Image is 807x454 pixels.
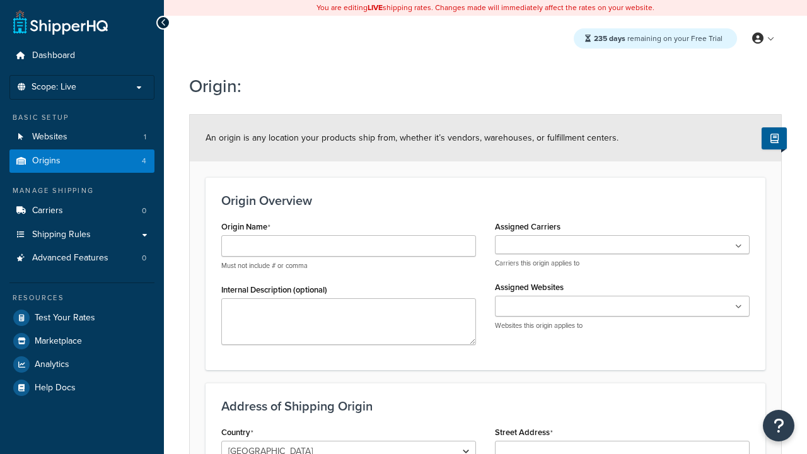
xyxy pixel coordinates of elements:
[221,261,476,271] p: Must not include # or comma
[495,222,560,231] label: Assigned Carriers
[221,285,327,294] label: Internal Description (optional)
[35,359,69,370] span: Analytics
[594,33,625,44] strong: 235 days
[495,428,553,438] label: Street Address
[35,383,76,393] span: Help Docs
[9,125,154,149] a: Websites1
[9,330,154,352] a: Marketplace
[32,132,67,143] span: Websites
[9,149,154,173] a: Origins4
[206,131,618,144] span: An origin is any location your products ship from, whether it’s vendors, warehouses, or fulfillme...
[221,428,253,438] label: Country
[9,185,154,196] div: Manage Shipping
[763,410,794,441] button: Open Resource Center
[594,33,723,44] span: remaining on your Free Trial
[495,282,564,292] label: Assigned Websites
[9,125,154,149] li: Websites
[762,127,787,149] button: Show Help Docs
[32,230,91,240] span: Shipping Rules
[495,321,750,330] p: Websites this origin applies to
[32,253,108,264] span: Advanced Features
[32,50,75,61] span: Dashboard
[9,149,154,173] li: Origins
[221,194,750,207] h3: Origin Overview
[35,336,82,347] span: Marketplace
[9,199,154,223] a: Carriers0
[9,293,154,303] div: Resources
[368,2,383,13] b: LIVE
[9,247,154,270] a: Advanced Features0
[9,223,154,247] a: Shipping Rules
[221,222,270,232] label: Origin Name
[32,156,61,166] span: Origins
[9,44,154,67] a: Dashboard
[9,199,154,223] li: Carriers
[142,156,146,166] span: 4
[9,353,154,376] a: Analytics
[9,247,154,270] li: Advanced Features
[9,112,154,123] div: Basic Setup
[189,74,766,98] h1: Origin:
[142,206,146,216] span: 0
[32,206,63,216] span: Carriers
[9,376,154,399] a: Help Docs
[32,82,76,93] span: Scope: Live
[495,259,750,268] p: Carriers this origin applies to
[9,306,154,329] a: Test Your Rates
[144,132,146,143] span: 1
[221,399,750,413] h3: Address of Shipping Origin
[35,313,95,323] span: Test Your Rates
[142,253,146,264] span: 0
